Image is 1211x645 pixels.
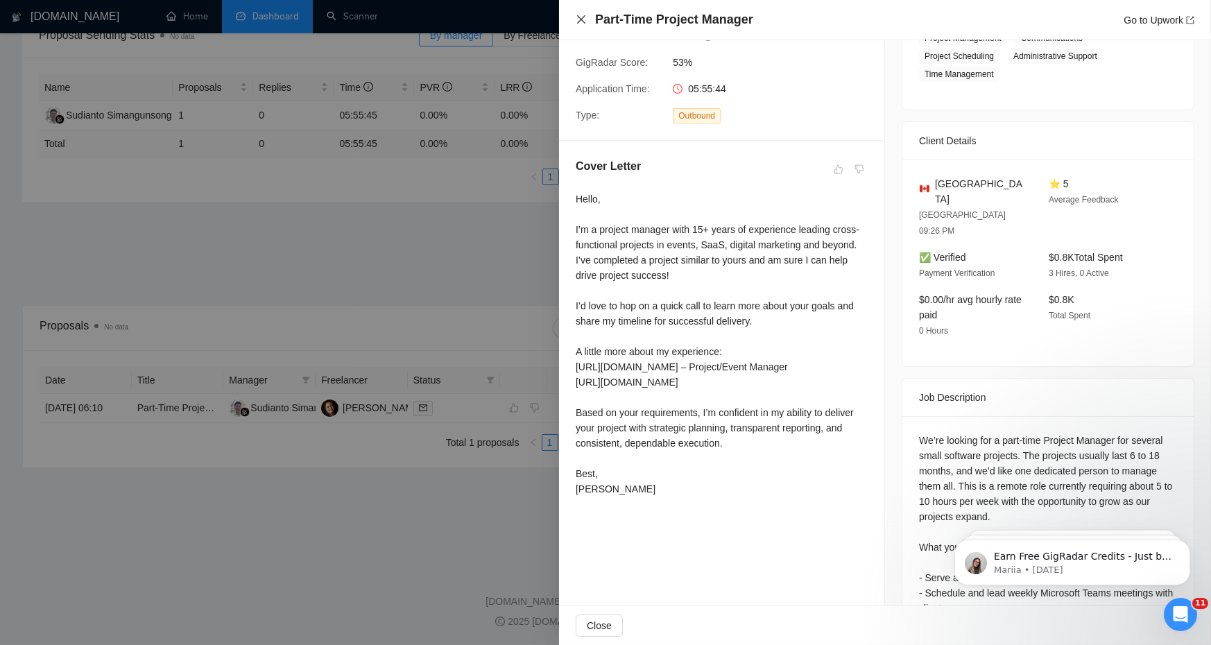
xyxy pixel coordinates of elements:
[920,184,929,193] img: 🇨🇦
[935,176,1027,207] span: [GEOGRAPHIC_DATA]
[576,14,587,26] button: Close
[1049,294,1074,305] span: $0.8K
[919,326,948,336] span: 0 Hours
[576,83,650,94] span: Application Time:
[1164,598,1197,631] iframe: Intercom live chat
[919,67,999,82] span: Time Management
[576,14,587,25] span: close
[919,252,966,263] span: ✅ Verified
[1049,311,1090,320] span: Total Spent
[934,510,1211,608] iframe: Intercom notifications message
[673,84,682,94] span: clock-circle
[576,31,628,42] span: Bid Amount:
[919,379,1177,416] div: Job Description
[576,158,641,175] h5: Cover Letter
[1049,178,1069,189] span: ⭐ 5
[1124,15,1194,26] a: Go to Upworkexport
[1049,252,1123,263] span: $0.8K Total Spent
[1186,16,1194,24] span: export
[1049,268,1109,278] span: 3 Hires, 0 Active
[587,618,612,633] span: Close
[688,83,726,94] span: 05:55:44
[576,110,599,121] span: Type:
[919,210,1006,236] span: [GEOGRAPHIC_DATA] 09:26 PM
[595,11,753,28] h4: Part-Time Project Manager
[673,55,881,70] span: 53%
[673,108,721,123] span: Outbound
[919,294,1022,320] span: $0.00/hr avg hourly rate paid
[1008,49,1103,64] span: Administrative Support
[919,49,999,64] span: Project Scheduling
[576,57,648,68] span: GigRadar Score:
[919,122,1177,160] div: Client Details
[576,614,623,637] button: Close
[919,268,995,278] span: Payment Verification
[1192,598,1208,609] span: 11
[1049,195,1119,205] span: Average Feedback
[576,191,868,497] div: Hello, I’m a project manager with 15+ years of experience leading cross-functional projects in ev...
